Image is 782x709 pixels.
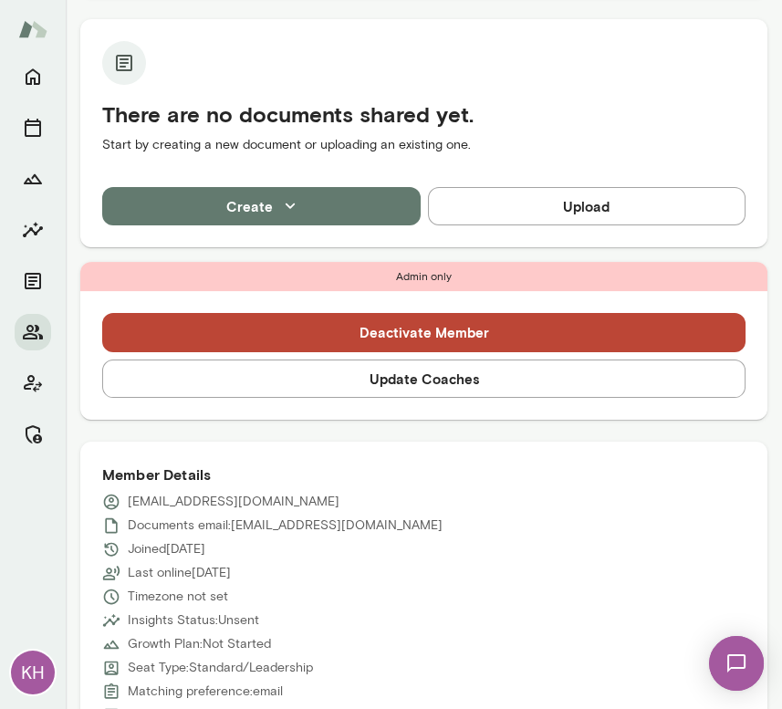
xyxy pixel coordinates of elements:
div: KH [11,651,55,694]
div: Admin only [80,262,767,291]
button: Update Coaches [102,360,746,398]
button: Growth Plan [15,161,51,197]
p: Growth Plan: Not Started [128,635,271,653]
button: Insights [15,212,51,248]
button: Create [102,187,421,225]
button: Upload [428,187,746,225]
button: Sessions [15,109,51,146]
p: Joined [DATE] [128,540,205,558]
p: Documents email: [EMAIL_ADDRESS][DOMAIN_NAME] [128,516,443,535]
button: Client app [15,365,51,401]
h6: Member Details [102,464,746,485]
h5: There are no documents shared yet. [102,99,746,129]
p: Seat Type: Standard/Leadership [128,659,313,677]
p: Insights Status: Unsent [128,611,259,630]
p: [EMAIL_ADDRESS][DOMAIN_NAME] [128,493,339,511]
button: Home [15,58,51,95]
p: Start by creating a new document or uploading an existing one. [102,136,746,154]
button: Deactivate Member [102,313,746,351]
button: Members [15,314,51,350]
p: Matching preference: email [128,683,283,701]
button: Manage [15,416,51,453]
p: Last online [DATE] [128,564,231,582]
img: Mento [18,12,47,47]
button: Documents [15,263,51,299]
p: Timezone not set [128,588,228,606]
